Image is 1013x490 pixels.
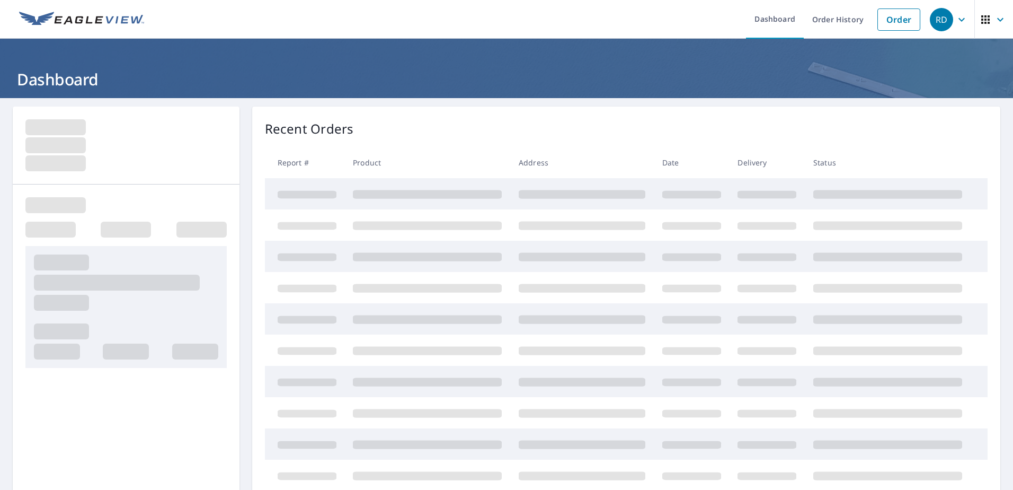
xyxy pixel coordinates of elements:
h1: Dashboard [13,68,1000,90]
th: Report # [265,147,345,178]
th: Address [510,147,654,178]
th: Delivery [729,147,805,178]
th: Product [344,147,510,178]
th: Status [805,147,971,178]
th: Date [654,147,730,178]
a: Order [877,8,920,31]
img: EV Logo [19,12,144,28]
div: RD [930,8,953,31]
p: Recent Orders [265,119,354,138]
